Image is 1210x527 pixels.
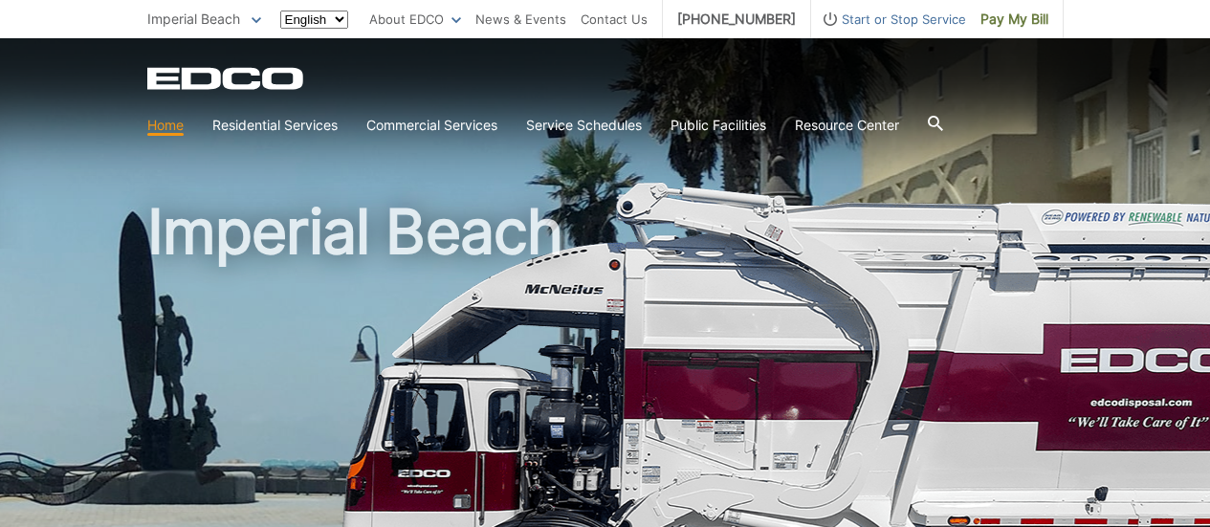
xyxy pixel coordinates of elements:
span: Imperial Beach [147,11,240,27]
a: EDCD logo. Return to the homepage. [147,67,306,90]
a: Public Facilities [671,115,766,136]
a: Home [147,115,184,136]
span: Pay My Bill [980,9,1048,30]
a: News & Events [475,9,566,30]
a: About EDCO [369,9,461,30]
a: Contact Us [581,9,648,30]
a: Resource Center [795,115,899,136]
a: Service Schedules [526,115,642,136]
a: Residential Services [212,115,338,136]
a: Commercial Services [366,115,497,136]
select: Select a language [280,11,348,29]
